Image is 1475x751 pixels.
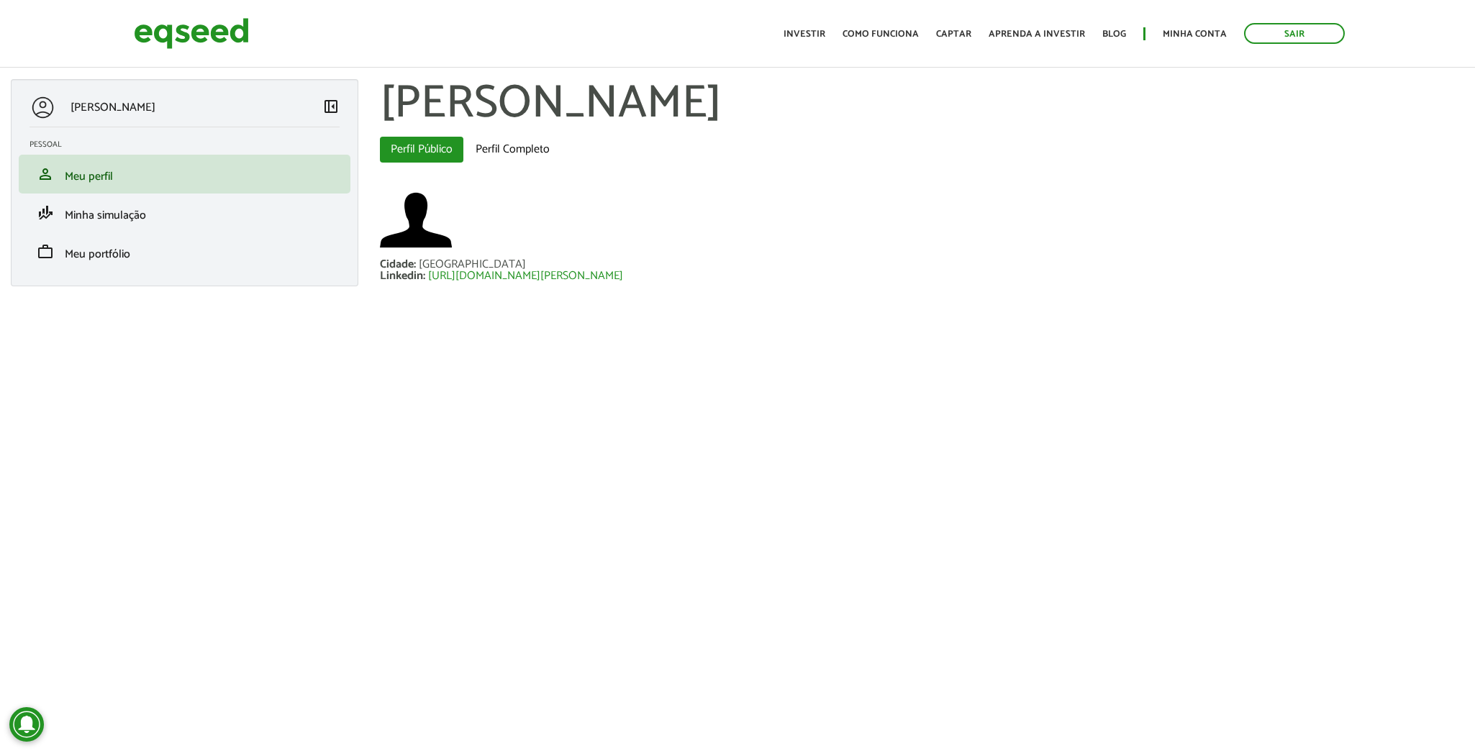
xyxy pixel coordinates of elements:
a: Minha conta [1163,29,1227,39]
a: Blog [1102,29,1126,39]
a: personMeu perfil [29,165,340,183]
a: Perfil Completo [465,137,560,163]
span: Meu perfil [65,167,113,186]
span: finance_mode [37,204,54,222]
a: Colapsar menu [322,98,340,118]
h2: Pessoal [29,140,350,149]
img: EqSeed [134,14,249,53]
span: : [423,266,425,286]
div: [GEOGRAPHIC_DATA] [419,259,526,270]
a: Como funciona [843,29,919,39]
a: finance_modeMinha simulação [29,204,340,222]
a: Perfil Público [380,137,463,163]
div: Linkedin [380,270,428,282]
span: : [414,255,416,274]
span: work [37,243,54,260]
img: Foto de Paulo Victor Bombig [380,184,452,256]
li: Meu portfólio [19,232,350,271]
a: workMeu portfólio [29,243,340,260]
h1: [PERSON_NAME] [380,79,1465,129]
div: Cidade [380,259,419,270]
p: [PERSON_NAME] [71,101,155,114]
a: Ver perfil do usuário. [380,184,452,256]
a: Aprenda a investir [989,29,1085,39]
li: Meu perfil [19,155,350,194]
span: Meu portfólio [65,245,130,264]
a: Captar [936,29,971,39]
li: Minha simulação [19,194,350,232]
a: Investir [784,29,825,39]
span: Minha simulação [65,206,146,225]
span: left_panel_close [322,98,340,115]
span: person [37,165,54,183]
a: [URL][DOMAIN_NAME][PERSON_NAME] [428,270,623,282]
a: Sair [1244,23,1345,44]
